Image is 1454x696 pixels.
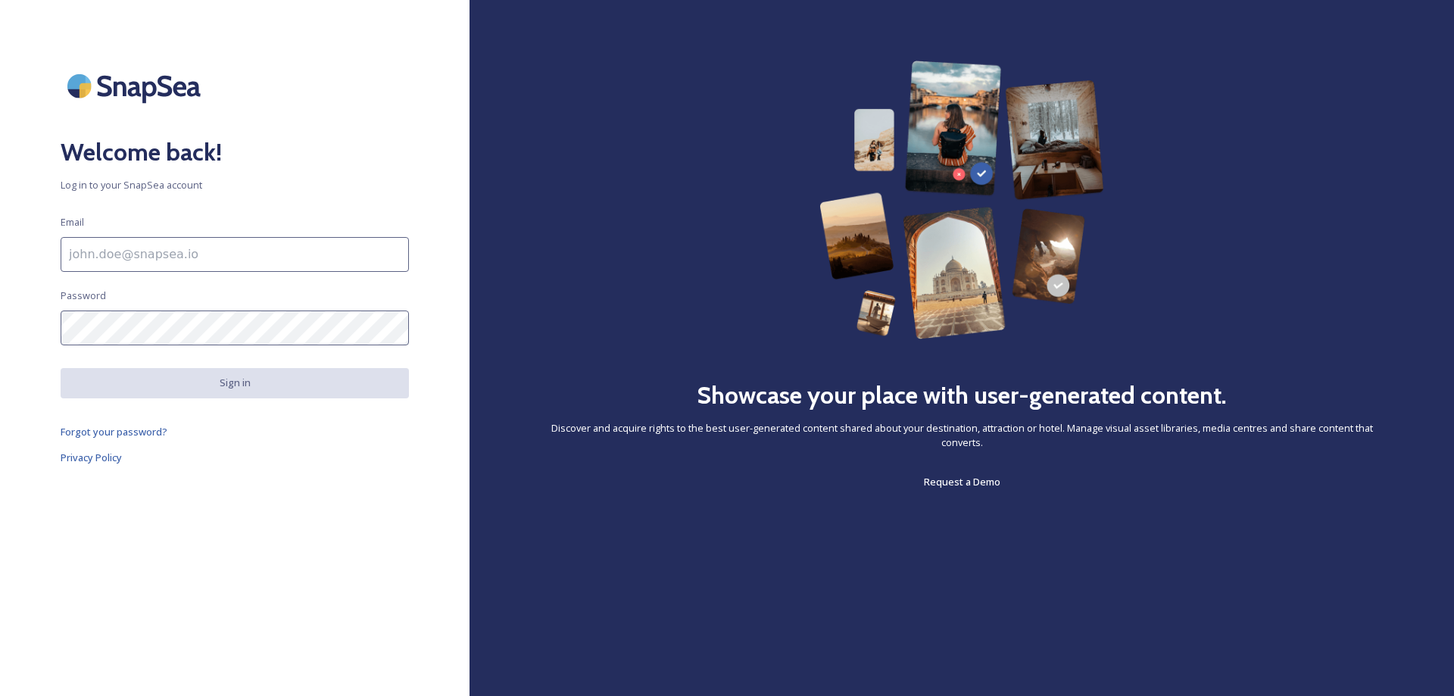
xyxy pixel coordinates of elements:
[697,377,1227,414] h2: Showcase your place with user-generated content.
[61,134,409,170] h2: Welcome back!
[61,61,212,111] img: SnapSea Logo
[61,451,122,464] span: Privacy Policy
[924,473,1000,491] a: Request a Demo
[61,425,167,439] span: Forgot your password?
[924,475,1000,488] span: Request a Demo
[61,423,409,441] a: Forgot your password?
[61,215,84,229] span: Email
[61,237,409,272] input: john.doe@snapsea.io
[530,421,1393,450] span: Discover and acquire rights to the best user-generated content shared about your destination, att...
[819,61,1103,339] img: 63b42ca75bacad526042e722_Group%20154-p-800.png
[61,289,106,303] span: Password
[61,448,409,467] a: Privacy Policy
[61,368,409,398] button: Sign in
[61,178,409,192] span: Log in to your SnapSea account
